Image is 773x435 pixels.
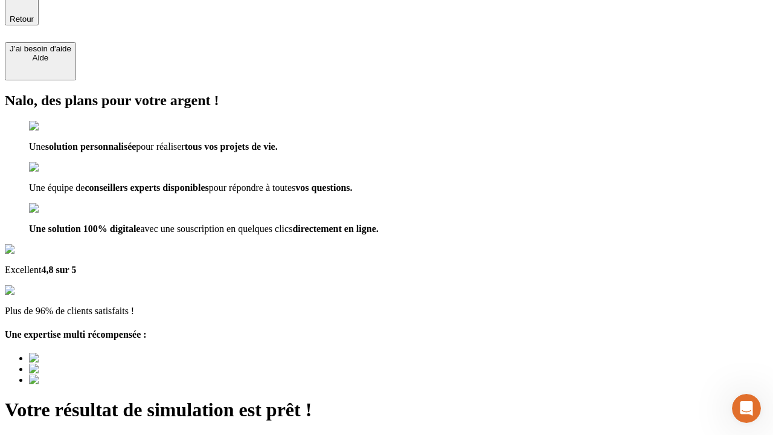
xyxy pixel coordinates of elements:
[29,353,141,364] img: Best savings advice award
[5,244,75,255] img: Google Review
[209,182,296,193] span: pour répondre à toutes
[41,265,76,275] span: 4,8 sur 5
[5,92,768,109] h2: Nalo, des plans pour votre argent !
[85,182,208,193] span: conseillers experts disponibles
[5,42,76,80] button: J’ai besoin d'aideAide
[5,306,768,317] p: Plus de 96% de clients satisfaits !
[10,53,71,62] div: Aide
[29,224,140,234] span: Une solution 100% digitale
[10,14,34,24] span: Retour
[10,44,71,53] div: J’ai besoin d'aide
[29,141,45,152] span: Une
[45,141,136,152] span: solution personnalisée
[5,265,41,275] span: Excellent
[5,285,65,296] img: reviews stars
[136,141,184,152] span: pour réaliser
[29,121,81,132] img: checkmark
[5,329,768,340] h4: Une expertise multi récompensée :
[29,364,141,375] img: Best savings advice award
[29,203,81,214] img: checkmark
[292,224,378,234] span: directement en ligne.
[140,224,292,234] span: avec une souscription en quelques clics
[29,162,81,173] img: checkmark
[5,399,768,421] h1: Votre résultat de simulation est prêt !
[185,141,278,152] span: tous vos projets de vie.
[29,182,85,193] span: Une équipe de
[29,375,141,385] img: Best savings advice award
[732,394,761,423] iframe: Intercom live chat
[295,182,352,193] span: vos questions.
